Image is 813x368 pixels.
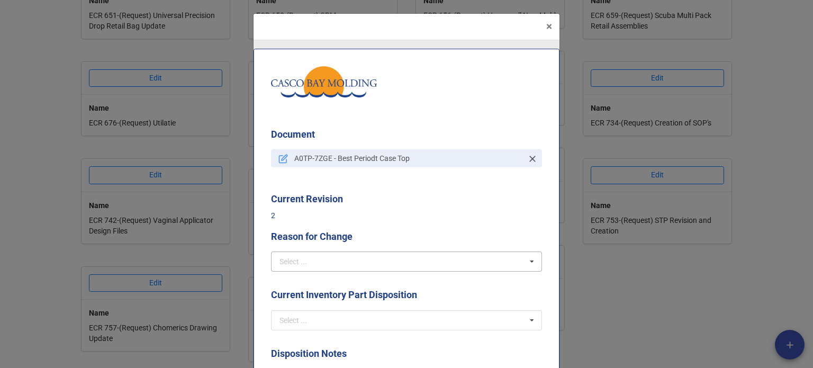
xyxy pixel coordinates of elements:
div: Select ... [279,317,307,324]
img: ltfiPdBR88%2FCasco%20Bay%20Molding%20Logo.png [271,66,377,97]
div: Select ... [279,258,307,265]
span: × [546,20,552,33]
label: Disposition Notes [271,346,347,361]
b: Current Revision [271,193,343,204]
label: Current Inventory Part Disposition [271,288,417,302]
p: 2 [271,210,542,221]
label: Document [271,127,315,142]
label: Reason for Change [271,229,353,244]
p: A0TP-7ZGE - Best Periodt Case Top [294,153,523,164]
